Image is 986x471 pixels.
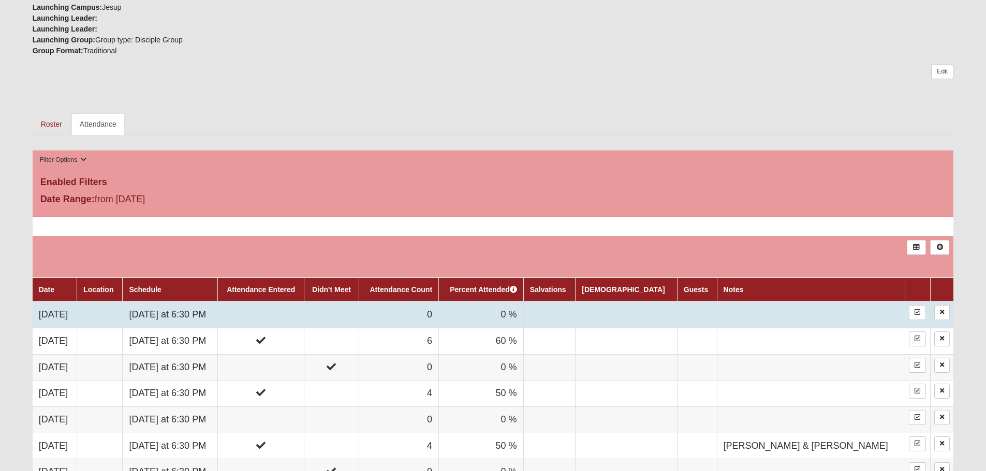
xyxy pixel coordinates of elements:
a: Enter Attendance [909,305,926,320]
td: 60 % [439,328,524,354]
button: Filter Options [37,155,90,165]
label: Date Range: [40,192,95,206]
a: Enter Attendance [909,331,926,346]
a: Alt+N [930,240,949,255]
strong: Launching Leader: [33,25,97,33]
td: [DATE] [33,328,77,354]
a: Delete [934,410,950,425]
a: Export to Excel [907,240,926,255]
strong: Group Format: [33,47,83,55]
td: [DATE] at 6:30 PM [123,328,218,354]
a: Delete [934,331,950,346]
td: 0 [359,301,438,328]
td: 4 [359,381,438,407]
td: [DATE] at 6:30 PM [123,381,218,407]
td: 0 [359,406,438,433]
td: 0 % [439,354,524,381]
td: [PERSON_NAME] & [PERSON_NAME] [717,433,905,459]
a: Edit [931,64,953,79]
a: Roster [33,113,70,135]
th: Salvations [523,278,576,301]
th: [DEMOGRAPHIC_DATA] [576,278,678,301]
strong: Launching Campus: [33,3,102,11]
td: 50 % [439,433,524,459]
td: [DATE] [33,406,77,433]
td: [DATE] [33,354,77,381]
a: Schedule [129,285,161,294]
td: 50 % [439,381,524,407]
a: Attendance Entered [227,285,295,294]
td: [DATE] at 6:30 PM [123,301,218,328]
td: 0 % [439,301,524,328]
td: 0 % [439,406,524,433]
a: Percent Attended [450,285,517,294]
td: [DATE] [33,381,77,407]
strong: Launching Group: [33,36,95,44]
a: Notes [724,285,744,294]
div: from [DATE] [33,192,340,209]
a: Enter Attendance [909,358,926,373]
a: Enter Attendance [909,436,926,451]
a: Enter Attendance [909,384,926,399]
a: Delete [934,358,950,373]
a: Enter Attendance [909,410,926,425]
td: [DATE] at 6:30 PM [123,354,218,381]
td: [DATE] [33,301,77,328]
td: [DATE] at 6:30 PM [123,433,218,459]
a: Attendance [71,113,125,135]
a: Delete [934,436,950,451]
strong: Launching Leader: [33,14,97,22]
a: Delete [934,305,950,320]
a: Delete [934,384,950,399]
td: 0 [359,354,438,381]
th: Guests [677,278,717,301]
a: Didn't Meet [312,285,351,294]
a: Attendance Count [370,285,433,294]
h4: Enabled Filters [40,177,946,188]
td: [DATE] [33,433,77,459]
a: Location [83,285,113,294]
a: Date [39,285,54,294]
td: 6 [359,328,438,354]
td: 4 [359,433,438,459]
td: [DATE] at 6:30 PM [123,406,218,433]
